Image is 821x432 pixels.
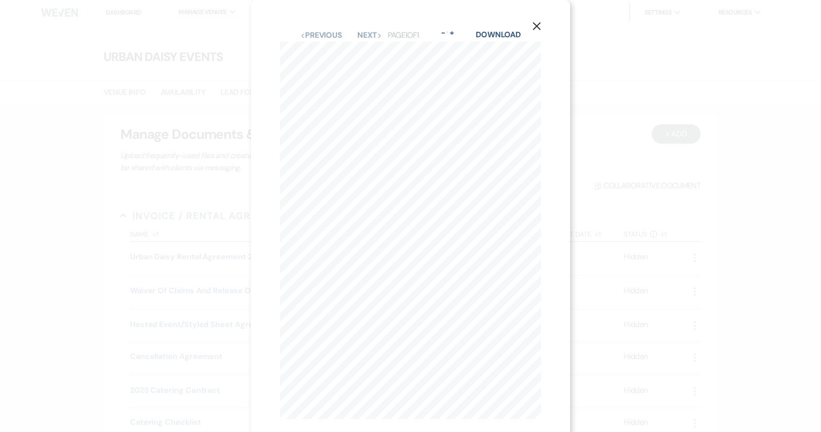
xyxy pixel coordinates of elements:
button: Next [357,31,382,39]
button: + [448,29,455,37]
button: Previous [300,31,342,39]
a: Download [476,30,521,40]
button: - [439,29,447,37]
p: Page 1 of 1 [388,29,419,42]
